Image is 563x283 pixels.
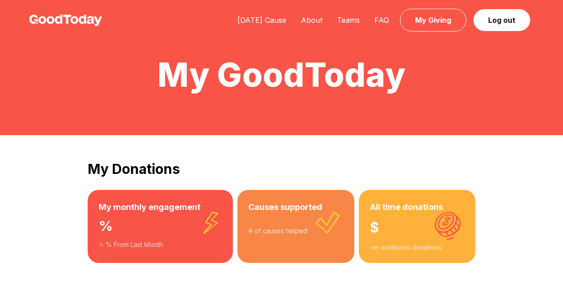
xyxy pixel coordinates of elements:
a: [DATE] Cause [230,16,294,25]
div: # of causes helped [248,226,344,236]
h3: Causes supported [248,201,344,214]
a: FAQ [367,16,396,25]
h3: My monthly engagement [99,201,222,214]
h3: All time donations [370,201,464,214]
a: About [294,16,330,25]
div: % [99,214,222,240]
div: + in additional donations [370,243,464,252]
img: GoodToday [29,15,102,26]
a: Log out [474,9,530,31]
h2: My Donations [88,161,475,177]
div: % From Last Month [99,240,222,249]
a: Teams [330,16,367,25]
a: My Giving [400,9,466,31]
div: $ [370,214,464,243]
